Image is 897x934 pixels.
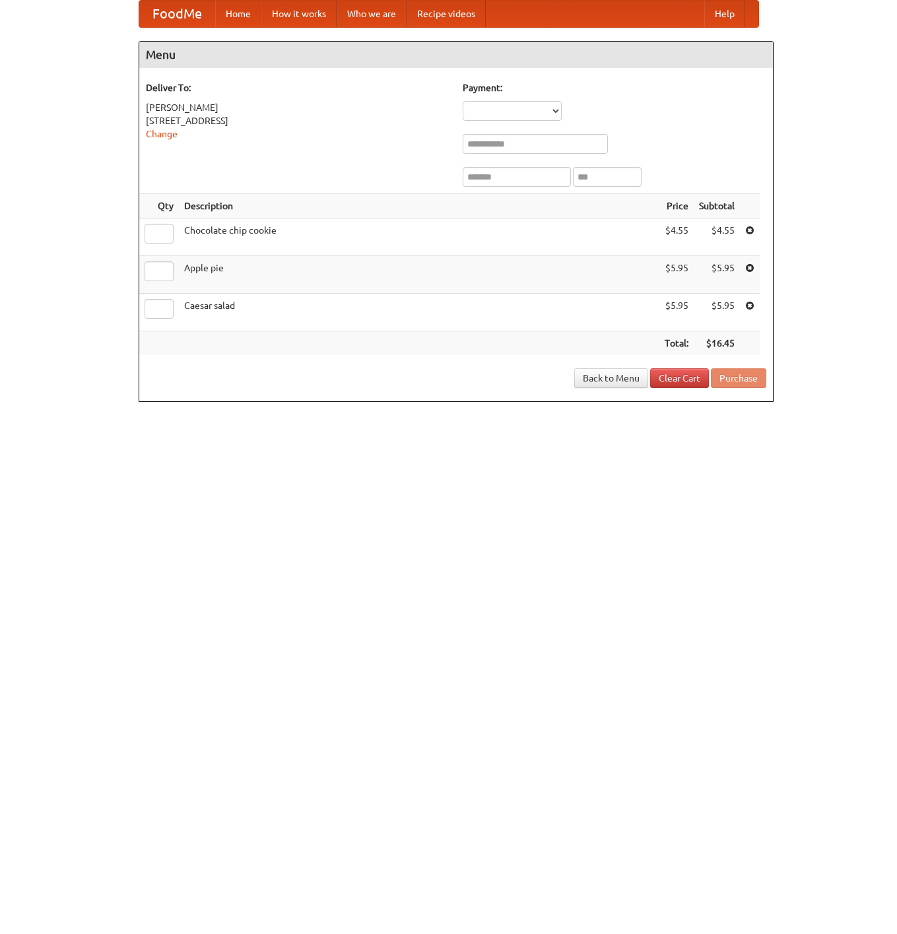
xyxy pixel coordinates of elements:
[146,129,178,139] a: Change
[694,194,740,218] th: Subtotal
[659,218,694,256] td: $4.55
[407,1,486,27] a: Recipe videos
[139,194,179,218] th: Qty
[659,294,694,331] td: $5.95
[215,1,261,27] a: Home
[659,194,694,218] th: Price
[659,331,694,356] th: Total:
[711,368,766,388] button: Purchase
[574,368,648,388] a: Back to Menu
[659,256,694,294] td: $5.95
[650,368,709,388] a: Clear Cart
[463,81,766,94] h5: Payment:
[694,218,740,256] td: $4.55
[146,114,449,127] div: [STREET_ADDRESS]
[139,42,773,68] h4: Menu
[337,1,407,27] a: Who we are
[146,81,449,94] h5: Deliver To:
[179,194,659,218] th: Description
[139,1,215,27] a: FoodMe
[694,331,740,356] th: $16.45
[146,101,449,114] div: [PERSON_NAME]
[179,256,659,294] td: Apple pie
[704,1,745,27] a: Help
[179,218,659,256] td: Chocolate chip cookie
[261,1,337,27] a: How it works
[179,294,659,331] td: Caesar salad
[694,294,740,331] td: $5.95
[694,256,740,294] td: $5.95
